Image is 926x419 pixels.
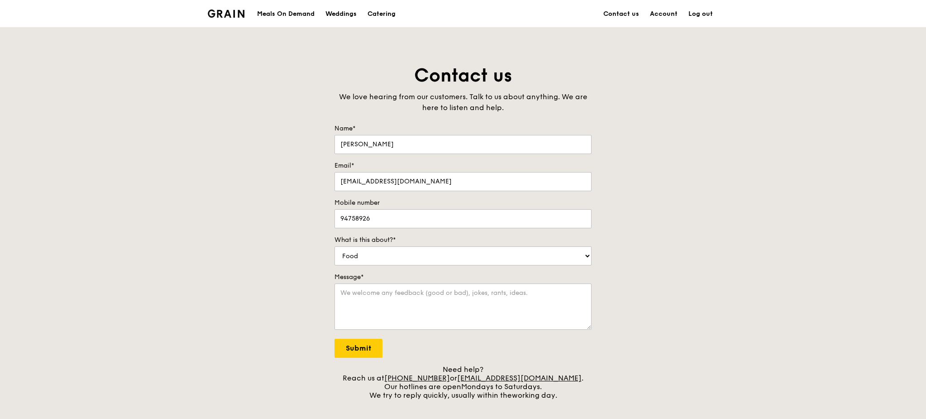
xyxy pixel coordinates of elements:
label: Email* [334,161,592,170]
div: Meals On Demand [257,0,315,28]
a: Weddings [320,0,362,28]
label: Name* [334,124,592,133]
img: Grain [208,10,244,18]
label: What is this about?* [334,236,592,245]
a: [EMAIL_ADDRESS][DOMAIN_NAME] [457,374,582,382]
a: Catering [362,0,401,28]
a: Log out [683,0,718,28]
a: [PHONE_NUMBER] [384,374,450,382]
label: Mobile number [334,198,592,207]
div: Weddings [325,0,357,28]
span: Mondays to Saturdays. [461,382,542,391]
label: Message* [334,273,592,282]
div: Need help? Reach us at or . Our hotlines are open We try to reply quickly, usually within the [334,365,592,400]
input: Submit [334,339,382,358]
span: working day. [512,391,557,400]
a: Contact us [598,0,644,28]
a: Account [644,0,683,28]
h1: Contact us [334,63,592,88]
div: Catering [368,0,396,28]
div: We love hearing from our customers. Talk to us about anything. We are here to listen and help. [334,92,592,113]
